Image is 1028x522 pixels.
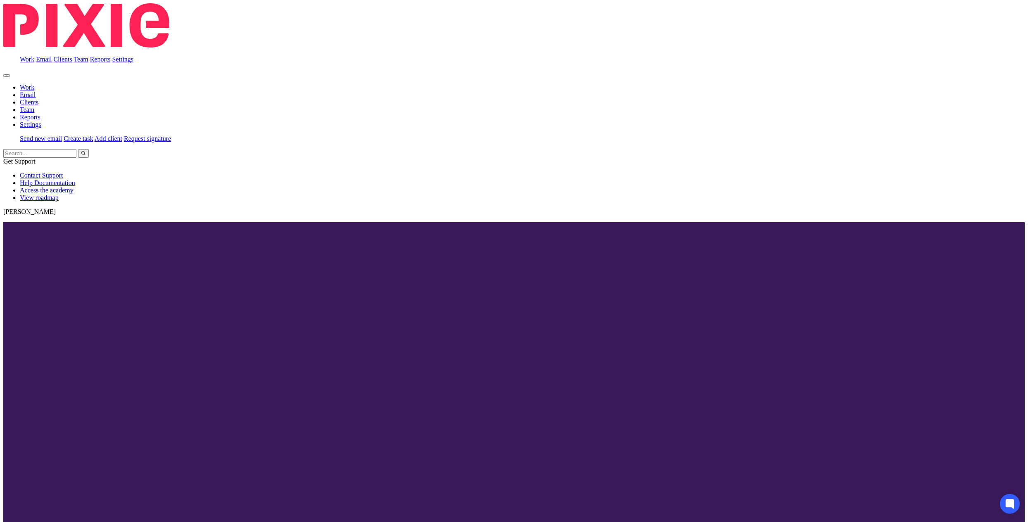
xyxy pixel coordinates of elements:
[20,121,41,128] a: Settings
[20,135,62,142] a: Send new email
[20,187,74,194] a: Access the academy
[20,84,34,91] a: Work
[3,149,76,158] input: Search
[20,179,75,186] a: Help Documentation
[36,56,52,63] a: Email
[112,56,134,63] a: Settings
[64,135,93,142] a: Create task
[78,149,89,158] button: Search
[74,56,88,63] a: Team
[20,91,36,98] a: Email
[124,135,171,142] a: Request signature
[20,194,59,201] a: View roadmap
[90,56,111,63] a: Reports
[20,56,34,63] a: Work
[3,208,1025,216] p: [PERSON_NAME]
[20,172,63,179] a: Contact Support
[3,3,169,47] img: Pixie
[95,135,122,142] a: Add client
[3,158,36,165] span: Get Support
[20,114,40,121] a: Reports
[20,106,34,113] a: Team
[53,56,72,63] a: Clients
[20,99,38,106] a: Clients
